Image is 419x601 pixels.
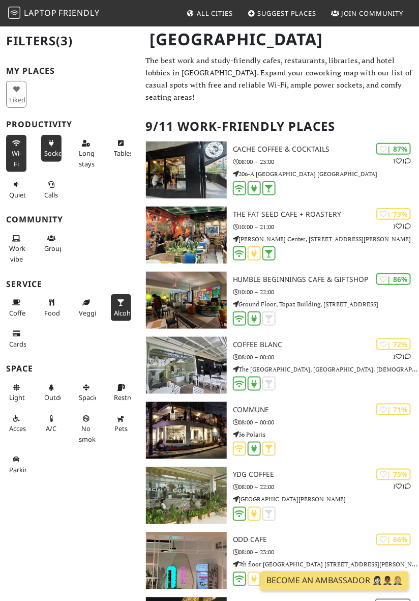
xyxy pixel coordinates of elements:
[393,156,411,166] p: 1 1
[233,352,419,362] p: 08:00 – 00:00
[376,404,411,415] div: | 71%
[6,410,26,437] button: Accessible
[233,471,419,479] h3: YDG Coffee
[76,410,96,447] button: No smoke
[6,279,134,289] h3: Service
[233,536,419,545] h3: Odd Cafe
[79,308,100,318] span: Veggie
[111,135,131,162] button: Tables
[376,338,411,350] div: | 72%
[9,466,33,475] span: Parking
[111,410,131,437] button: Pets
[183,4,237,22] a: All Cities
[6,230,26,267] button: Work vibe
[44,393,71,402] span: Outdoor area
[58,7,99,18] span: Friendly
[6,451,26,478] button: Parking
[233,275,419,284] h3: Humble Beginnings Cafe & Giftshop
[341,9,404,18] span: Join Community
[376,469,411,480] div: | 75%
[233,417,419,427] p: 08:00 – 00:00
[8,5,100,22] a: LaptopFriendly LaptopFriendly
[393,482,411,492] p: 1 1
[233,495,419,504] p: [GEOGRAPHIC_DATA][PERSON_NAME]
[233,430,419,439] p: 36 Polaris
[6,135,26,172] button: Wi-Fi
[233,145,419,154] h3: Cache Coffee & Cocktails
[111,294,131,321] button: Alcohol
[9,424,40,433] span: Accessible
[41,294,62,321] button: Food
[233,560,419,569] p: 7th floor [GEOGRAPHIC_DATA] [STREET_ADDRESS][PERSON_NAME]
[76,135,96,172] button: Long stays
[6,364,134,374] h3: Space
[41,176,62,203] button: Calls
[114,424,128,433] span: Pet friendly
[46,424,56,433] span: Air conditioned
[260,571,409,591] a: Become an Ambassador 🤵🏻‍♀️🤵🏾‍♂️🤵🏼‍♀️
[233,482,419,492] p: 08:00 – 22:00
[44,244,67,253] span: Group tables
[244,4,321,22] a: Suggest Places
[197,9,233,18] span: All Cities
[376,534,411,546] div: | 66%
[111,379,131,406] button: Restroom
[9,190,26,199] span: Quiet
[41,379,62,406] button: Outdoor
[140,141,419,198] a: Cache Coffee & Cocktails | 87% 11 Cache Coffee & Cocktails 08:00 – 23:00 206-A [GEOGRAPHIC_DATA] ...
[6,176,26,203] button: Quiet
[9,308,29,318] span: Coffee
[6,215,134,224] h3: Community
[233,210,419,219] h3: The Fat Seed Cafe + Roastery
[233,340,419,349] h3: COFFEE BLANC
[142,25,413,53] h1: [GEOGRAPHIC_DATA]
[233,299,419,309] p: Ground Floor, Topaz Building, [STREET_ADDRESS]
[146,141,227,198] img: Cache Coffee & Cocktails
[79,424,99,443] span: Smoke free
[24,7,57,18] span: Laptop
[12,149,21,168] span: Stable Wi-Fi
[233,364,419,374] p: The [GEOGRAPHIC_DATA], [GEOGRAPHIC_DATA]. [DEMOGRAPHIC_DATA]
[233,157,419,166] p: 08:00 – 23:00
[41,135,62,162] button: Sockets
[233,234,419,244] p: [PERSON_NAME] Center, [STREET_ADDRESS][PERSON_NAME]
[76,294,96,321] button: Veggie
[376,143,411,155] div: | 87%
[9,244,25,263] span: People working
[140,402,419,459] a: Commune | 71% Commune 08:00 – 00:00 36 Polaris
[6,66,134,76] h3: My Places
[6,294,26,321] button: Coffee
[393,221,411,231] p: 1 1
[146,111,413,142] h2: 9/11 Work-Friendly Places
[44,190,58,199] span: Video/audio calls
[233,222,419,232] p: 10:00 – 21:00
[327,4,408,22] a: Join Community
[41,410,62,437] button: A/C
[6,25,134,56] h2: Filters
[79,393,106,402] span: Spacious
[146,272,227,329] img: Humble Beginnings Cafe & Giftshop
[233,287,419,297] p: 10:00 – 22:00
[233,548,419,557] p: 08:00 – 23:00
[146,467,227,524] img: YDG Coffee
[56,32,73,49] span: (3)
[146,54,413,103] p: The best work and study-friendly cafes, restaurants, libraries, and hotel lobbies in [GEOGRAPHIC_...
[9,393,25,402] span: Natural light
[146,532,227,589] img: Odd Cafe
[6,325,26,352] button: Cards
[114,393,144,402] span: Restroom
[393,352,411,361] p: 1 1
[41,230,62,257] button: Groups
[9,339,26,349] span: Credit cards
[140,272,419,329] a: Humble Beginnings Cafe & Giftshop | 86% Humble Beginnings Cafe & Giftshop 10:00 – 22:00 Ground Fl...
[79,149,95,168] span: Long stays
[44,308,60,318] span: Food
[8,7,20,19] img: LaptopFriendly
[76,379,96,406] button: Spacious
[233,406,419,414] h3: Commune
[376,273,411,285] div: | 86%
[114,149,133,158] span: Work-friendly tables
[258,9,317,18] span: Suggest Places
[6,120,134,129] h3: Productivity
[114,308,136,318] span: Alcohol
